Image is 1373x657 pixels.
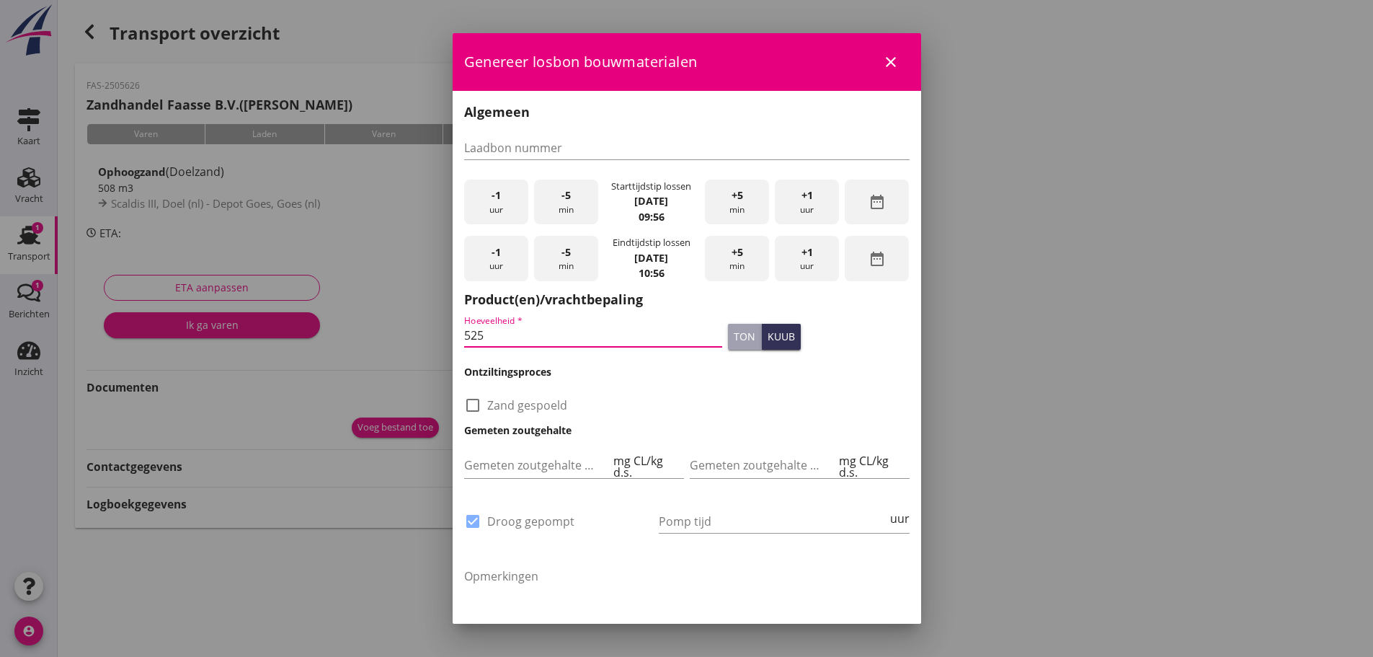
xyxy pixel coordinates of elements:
[836,455,909,478] div: mg CL/kg d.s.
[705,180,769,225] div: min
[464,290,910,309] h2: Product(en)/vrachtbepaling
[464,454,611,477] input: Gemeten zoutgehalte voorbeun
[464,136,910,159] input: Laadbon nummer
[464,364,910,379] h3: Ontziltingsproces
[534,236,598,281] div: min
[728,324,762,350] button: ton
[561,188,571,203] span: -5
[611,180,691,193] div: Starttijdstip lossen
[868,250,886,268] i: date_range
[734,329,755,344] div: ton
[634,251,668,265] strong: [DATE]
[639,210,665,224] strong: 09:56
[492,244,501,260] span: -1
[464,423,910,438] h3: Gemeten zoutgehalte
[561,244,571,260] span: -5
[610,455,683,478] div: mg CL/kg d.s.
[801,188,813,203] span: +1
[705,236,769,281] div: min
[464,565,910,640] textarea: Opmerkingen
[492,188,501,203] span: -1
[487,398,567,413] label: Zand gespoeld
[487,514,574,529] label: Droog gepompt
[775,180,839,225] div: uur
[534,180,598,225] div: min
[732,188,743,203] span: +5
[690,454,837,477] input: Gemeten zoutgehalte achterbeun
[464,180,528,225] div: uur
[801,244,813,260] span: +1
[613,236,690,250] div: Eindtijdstip lossen
[868,193,886,211] i: date_range
[464,236,528,281] div: uur
[464,324,723,347] input: Hoeveelheid *
[453,33,921,91] div: Genereer losbon bouwmaterialen
[882,53,899,71] i: close
[768,329,795,344] div: kuub
[639,266,665,280] strong: 10:56
[775,236,839,281] div: uur
[887,513,910,524] div: uur
[634,194,668,208] strong: [DATE]
[659,510,887,533] input: Pomp tijd
[464,102,910,122] h2: Algemeen
[732,244,743,260] span: +5
[762,324,801,350] button: kuub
